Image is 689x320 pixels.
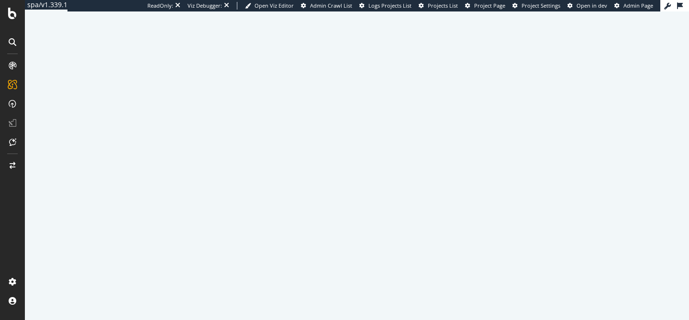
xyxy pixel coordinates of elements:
[512,2,560,10] a: Project Settings
[322,141,391,176] div: animation
[368,2,411,9] span: Logs Projects List
[359,2,411,10] a: Logs Projects List
[522,2,560,9] span: Project Settings
[301,2,352,10] a: Admin Crawl List
[474,2,505,9] span: Project Page
[465,2,505,10] a: Project Page
[245,2,294,10] a: Open Viz Editor
[577,2,607,9] span: Open in dev
[428,2,458,9] span: Projects List
[310,2,352,9] span: Admin Crawl List
[567,2,607,10] a: Open in dev
[188,2,222,10] div: Viz Debugger:
[614,2,653,10] a: Admin Page
[147,2,173,10] div: ReadOnly:
[623,2,653,9] span: Admin Page
[419,2,458,10] a: Projects List
[255,2,294,9] span: Open Viz Editor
